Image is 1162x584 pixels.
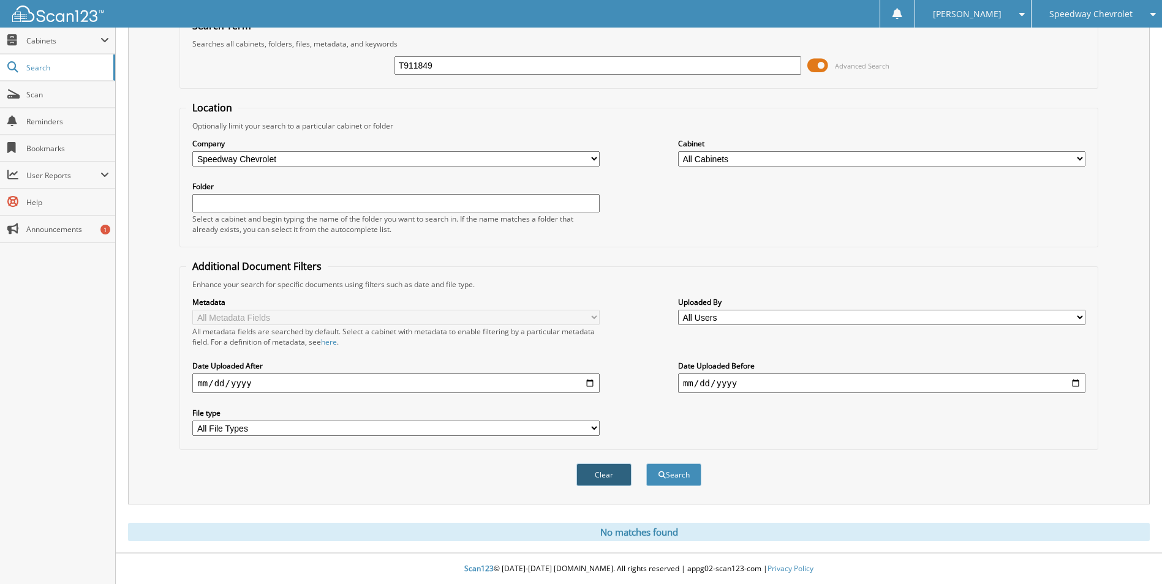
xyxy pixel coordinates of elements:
legend: Additional Document Filters [186,260,328,273]
label: Cabinet [678,138,1085,149]
legend: Location [186,101,238,114]
a: here [321,337,337,347]
span: User Reports [26,170,100,181]
div: Optionally limit your search to a particular cabinet or folder [186,121,1091,131]
label: Company [192,138,600,149]
span: Speedway Chevrolet [1049,10,1133,18]
div: © [DATE]-[DATE] [DOMAIN_NAME]. All rights reserved | appg02-scan123-com | [116,554,1162,584]
span: [PERSON_NAME] [933,10,1002,18]
span: Announcements [26,224,109,234]
span: Scan [26,89,109,100]
iframe: Chat Widget [1101,525,1162,584]
label: Date Uploaded Before [678,361,1085,371]
label: Date Uploaded After [192,361,600,371]
input: end [678,373,1085,393]
div: All metadata fields are searched by default. Select a cabinet with metadata to enable filtering b... [192,326,600,347]
label: Uploaded By [678,297,1085,307]
span: Scan123 [464,563,494,574]
label: Metadata [192,297,600,307]
img: scan123-logo-white.svg [12,6,104,22]
span: Bookmarks [26,143,109,154]
div: Enhance your search for specific documents using filters such as date and file type. [186,279,1091,290]
div: No matches found [128,523,1150,541]
span: Reminders [26,116,109,127]
button: Search [646,463,701,486]
button: Clear [576,463,632,486]
span: Help [26,197,109,208]
a: Privacy Policy [768,563,813,574]
div: 1 [100,225,110,234]
input: start [192,373,600,393]
span: Search [26,62,107,73]
label: Folder [192,181,600,192]
span: Cabinets [26,36,100,46]
label: File type [192,408,600,418]
span: Advanced Search [835,61,889,70]
div: Searches all cabinets, folders, files, metadata, and keywords [186,39,1091,49]
div: Select a cabinet and begin typing the name of the folder you want to search in. If the name match... [192,214,600,234]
